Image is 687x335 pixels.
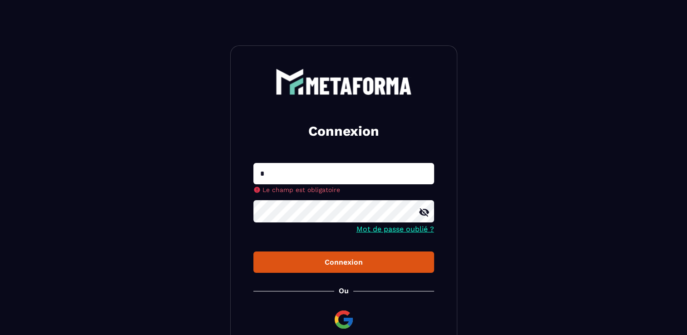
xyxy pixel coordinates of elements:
p: Ou [339,286,349,295]
button: Connexion [253,251,434,273]
a: Mot de passe oublié ? [356,225,434,233]
a: logo [253,69,434,95]
span: Le champ est obligatoire [262,186,340,193]
h2: Connexion [264,122,423,140]
img: google [333,309,355,330]
img: logo [276,69,412,95]
div: Connexion [261,258,427,266]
